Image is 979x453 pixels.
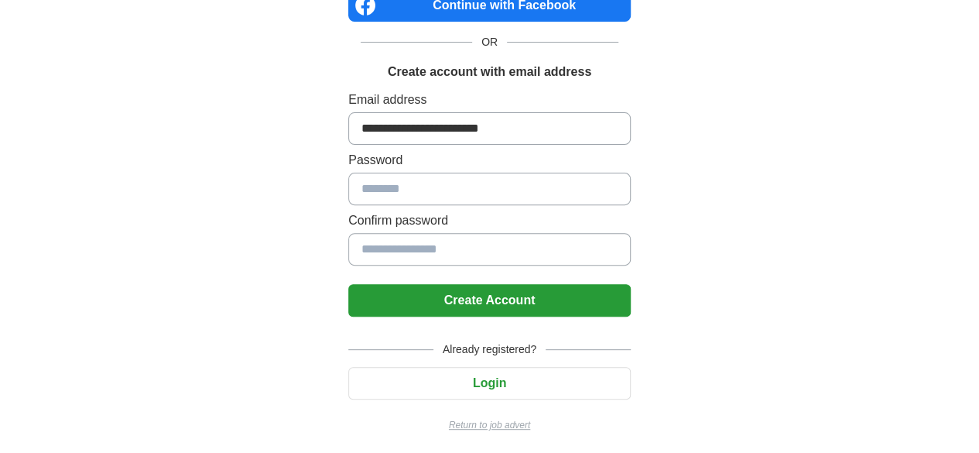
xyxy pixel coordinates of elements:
[348,284,631,317] button: Create Account
[348,376,631,390] a: Login
[348,211,631,230] label: Confirm password
[348,418,631,432] a: Return to job advert
[388,63,591,81] h1: Create account with email address
[348,367,631,400] button: Login
[433,341,546,358] span: Already registered?
[472,34,507,50] span: OR
[348,151,631,170] label: Password
[348,91,631,109] label: Email address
